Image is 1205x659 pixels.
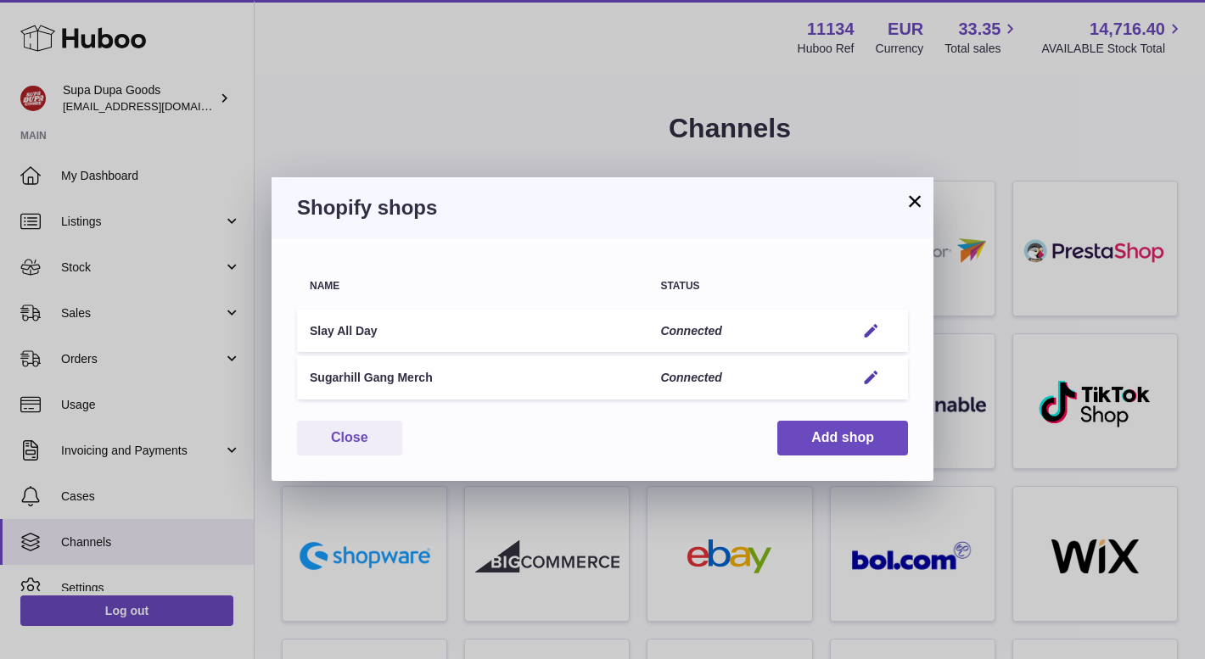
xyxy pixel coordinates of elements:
button: Close [297,421,402,455]
td: Connected [647,310,843,353]
button: × [905,191,925,211]
td: Connected [647,356,843,399]
div: Status [660,281,830,292]
td: Sugarhill Gang Merch [297,356,647,399]
div: Name [310,281,635,292]
td: Slay All Day [297,310,647,353]
h3: Shopify shops [297,194,908,221]
button: Add shop [777,421,908,455]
